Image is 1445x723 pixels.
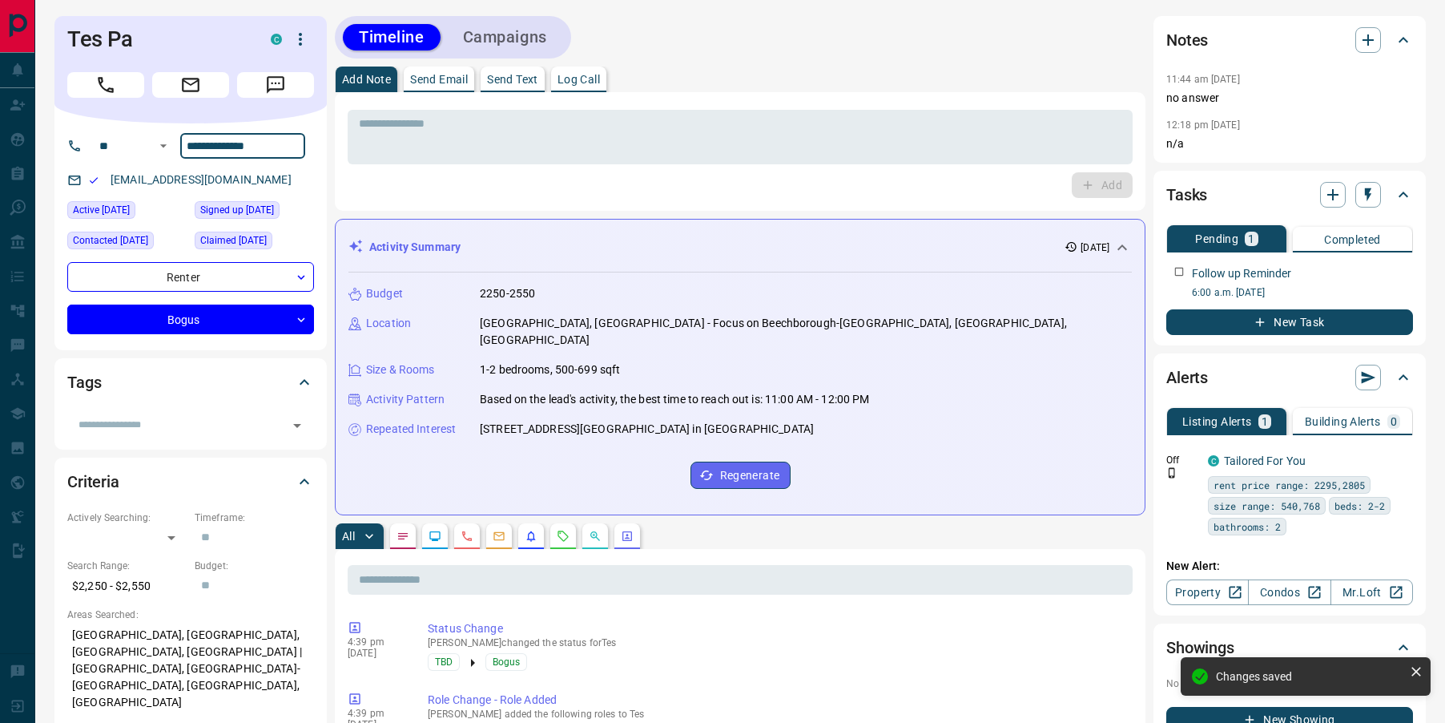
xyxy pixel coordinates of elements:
p: [STREET_ADDRESS][GEOGRAPHIC_DATA] in [GEOGRAPHIC_DATA] [480,421,814,438]
svg: Push Notification Only [1166,467,1177,479]
div: Activity Summary[DATE] [348,232,1132,262]
p: 4:39 pm [348,708,404,719]
h2: Tags [67,370,101,395]
span: bathrooms: 2 [1214,519,1281,535]
p: New Alert: [1166,558,1413,575]
p: Actively Searching: [67,511,187,525]
span: beds: 2-2 [1334,498,1385,514]
button: Open [286,414,308,437]
h2: Showings [1166,635,1234,660]
svg: Agent Actions [621,530,634,543]
div: Criteria [67,462,314,501]
button: Open [154,136,173,156]
span: Bogus [493,654,520,670]
p: $2,250 - $2,550 [67,573,187,600]
p: Add Note [342,74,391,85]
div: condos.ca [1208,455,1219,467]
p: Size & Rooms [366,361,435,378]
p: 6:00 a.m. [DATE] [1192,285,1413,300]
div: Tags [67,363,314,402]
p: n/a [1166,135,1413,152]
div: Tasks [1166,176,1413,214]
p: Log Call [557,74,600,85]
p: Areas Searched: [67,608,314,622]
p: Role Change - Role Added [428,692,1126,709]
a: Property [1166,580,1249,605]
h2: Tasks [1166,182,1207,208]
p: Location [366,315,411,332]
span: Call [67,72,144,98]
span: Message [237,72,314,98]
p: Repeated Interest [366,421,456,438]
h2: Alerts [1166,365,1208,390]
h1: Tes Pa [67,26,247,52]
h2: Notes [1166,27,1208,53]
svg: Calls [461,530,473,543]
p: 0 [1391,416,1397,427]
div: Fri Aug 08 2025 [67,232,187,254]
p: [DATE] [1081,240,1109,255]
div: Changes saved [1216,670,1403,683]
p: 11:44 am [DATE] [1166,74,1240,85]
svg: Opportunities [589,530,602,543]
a: Condos [1248,580,1330,605]
div: condos.ca [271,34,282,45]
span: Signed up [DATE] [200,202,274,218]
p: [DATE] [348,648,404,659]
div: Bogus [67,305,314,334]
span: Claimed [DATE] [200,232,267,248]
p: [PERSON_NAME] changed the status for Tes [428,637,1126,648]
p: Status Change [428,620,1126,637]
svg: Emails [493,530,505,543]
p: No showings booked [1166,677,1413,691]
p: Search Range: [67,559,187,573]
a: Mr.Loft [1330,580,1413,605]
p: Completed [1324,234,1381,245]
a: [EMAIL_ADDRESS][DOMAIN_NAME] [111,173,292,186]
button: Timeline [343,24,441,50]
p: Building Alerts [1305,416,1381,427]
div: Showings [1166,628,1413,667]
svg: Lead Browsing Activity [429,530,441,543]
svg: Notes [396,530,409,543]
p: [GEOGRAPHIC_DATA], [GEOGRAPHIC_DATA] - Focus on Beechborough-[GEOGRAPHIC_DATA], [GEOGRAPHIC_DATA]... [480,315,1132,349]
p: 4:39 pm [348,636,404,648]
p: Timeframe: [195,511,314,525]
p: Send Text [487,74,538,85]
svg: Listing Alerts [525,530,537,543]
p: 1-2 bedrooms, 500-699 sqft [480,361,620,378]
p: Activity Pattern [366,391,445,408]
p: Send Email [410,74,468,85]
a: Tailored For You [1224,454,1306,467]
p: Budget [366,285,403,302]
span: TBD [435,654,453,670]
span: Contacted [DATE] [73,232,148,248]
p: Pending [1195,233,1238,244]
p: Listing Alerts [1182,416,1252,427]
span: Email [152,72,229,98]
p: Off [1166,453,1198,467]
div: Fri Aug 08 2025 [67,201,187,224]
p: 1 [1248,233,1254,244]
span: size range: 540,768 [1214,498,1320,514]
p: 1 [1262,416,1268,427]
p: 2250-2550 [480,285,535,302]
p: All [342,531,355,542]
p: [GEOGRAPHIC_DATA], [GEOGRAPHIC_DATA], [GEOGRAPHIC_DATA], [GEOGRAPHIC_DATA] | [GEOGRAPHIC_DATA], [... [67,622,314,716]
p: [PERSON_NAME] added the following roles to Tes [428,709,1126,720]
p: Based on the lead's activity, the best time to reach out is: 11:00 AM - 12:00 PM [480,391,870,408]
h2: Criteria [67,469,119,495]
p: Budget: [195,559,314,573]
button: New Task [1166,309,1413,335]
p: 12:18 pm [DATE] [1166,119,1240,131]
div: Fri Aug 08 2025 [195,201,314,224]
div: Fri Aug 08 2025 [195,232,314,254]
button: Regenerate [690,462,791,489]
svg: Email Valid [88,175,99,186]
div: Notes [1166,21,1413,59]
svg: Requests [557,530,570,543]
p: Activity Summary [369,239,461,256]
span: rent price range: 2295,2805 [1214,477,1365,493]
p: Follow up Reminder [1192,265,1291,282]
p: no answer [1166,90,1413,107]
